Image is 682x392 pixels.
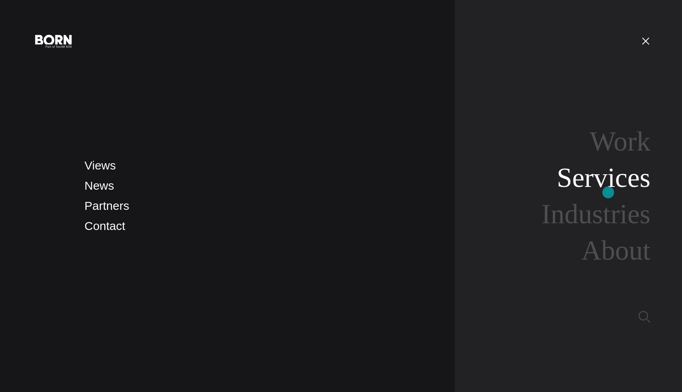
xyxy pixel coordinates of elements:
[557,162,650,193] a: Services
[84,219,125,232] a: Contact
[84,159,116,172] a: Views
[590,126,650,156] a: Work
[84,179,114,192] a: News
[581,235,650,266] a: About
[84,199,129,212] a: Partners
[639,311,650,323] img: Search
[636,32,655,49] button: Open
[541,199,650,229] a: Industries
